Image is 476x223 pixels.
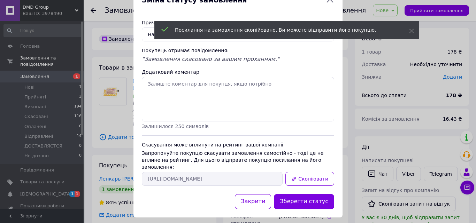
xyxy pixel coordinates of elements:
button: Закрити [235,194,271,209]
span: Залишилося 250 символів [142,124,209,129]
span: "Замовлення скасовано за вашим проханням." [142,56,279,62]
label: Додатковий коментар [142,69,199,75]
div: Посилання на замовлення скопійовано. Ви можете відправити його покупцю. [175,26,392,33]
button: Скопіювати [285,172,334,186]
div: Запропонуйте покупцю скасувати замовлення самостійно - тоді це не вплине на рейтинг. Для цього ві... [142,150,334,170]
div: На прохання покупця [148,31,320,38]
div: Причина скасування замовлення [142,19,334,26]
button: Зберегти статус [274,194,334,209]
div: Скасування може вплинути на рейтинг вашої компанії [142,141,334,148]
div: Покупець отримає повідомлення: [142,47,334,54]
